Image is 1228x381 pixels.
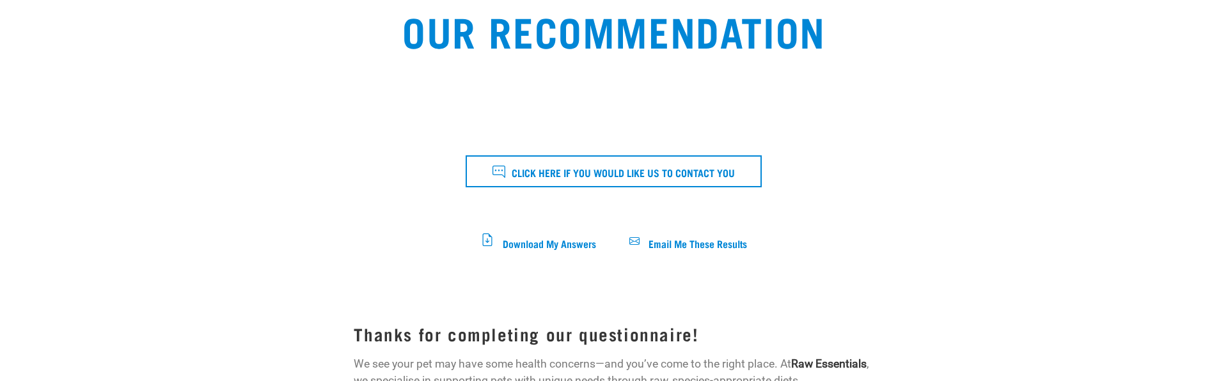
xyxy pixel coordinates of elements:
button: Click here if you would like us to contact you [466,155,762,187]
h2: Our Recommendation [220,7,1008,53]
span: Download My Answers [503,239,596,246]
span: Email Me These Results [649,239,747,246]
strong: Raw Essentials [791,357,867,370]
span: Click here if you would like us to contact you [512,164,735,180]
a: Download My Answers [481,240,599,246]
h3: Thanks for completing our questionnaire! [354,324,874,344]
